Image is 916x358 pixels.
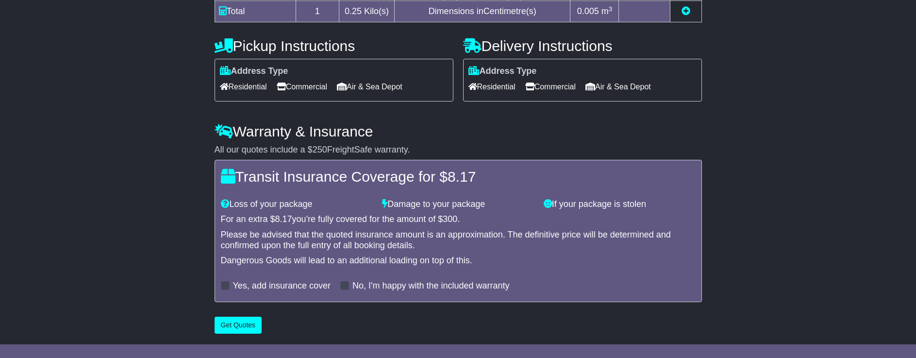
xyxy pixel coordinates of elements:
label: Address Type [220,66,288,77]
div: If your package is stolen [539,199,700,210]
label: Yes, add insurance cover [233,281,331,291]
div: Dangerous Goods will lead to an additional loading on top of this. [221,256,696,266]
h4: Warranty & Insurance [215,123,702,139]
td: 1 [296,1,339,22]
h4: Delivery Instructions [463,38,702,54]
span: 300 [443,214,457,224]
span: Air & Sea Depot [337,79,402,94]
label: Address Type [468,66,537,77]
div: Please be advised that the quoted insurance amount is an approximation. The definitive price will... [221,230,696,251]
span: Residential [468,79,516,94]
div: Loss of your package [216,199,378,210]
span: Air & Sea Depot [585,79,651,94]
div: Damage to your package [377,199,539,210]
span: Commercial [525,79,576,94]
td: Kilo(s) [339,1,394,22]
span: 0.005 [577,6,599,16]
span: 0.25 [345,6,362,16]
td: Dimensions in Centimetre(s) [394,1,570,22]
td: Total [215,1,296,22]
button: Get Quotes [215,317,262,334]
div: All our quotes include a $ FreightSafe warranty. [215,145,702,155]
span: 8.17 [275,214,292,224]
div: For an extra $ you're fully covered for the amount of $ . [221,214,696,225]
span: m [601,6,613,16]
sup: 3 [609,5,613,13]
span: 8.17 [448,169,476,185]
span: 250 [313,145,327,154]
label: No, I'm happy with the included warranty [352,281,510,291]
h4: Pickup Instructions [215,38,453,54]
h4: Transit Insurance Coverage for $ [221,169,696,185]
a: Add new item [682,6,690,16]
span: Residential [220,79,267,94]
span: Commercial [277,79,327,94]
